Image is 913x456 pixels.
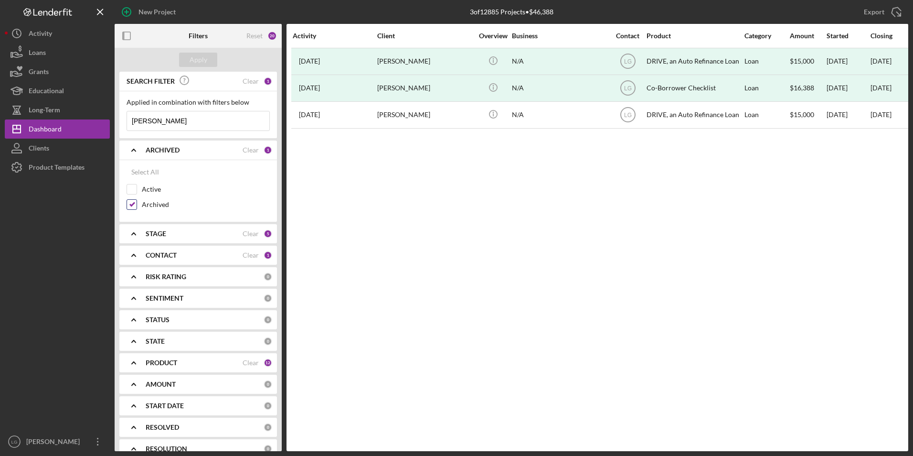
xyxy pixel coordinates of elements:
div: DRIVE, an Auto Refinance Loan [647,102,742,128]
div: New Project [138,2,176,22]
div: Clear [243,359,259,367]
div: 1 [264,251,272,260]
div: Educational [29,81,64,103]
b: STATE [146,337,165,345]
button: New Project [115,2,185,22]
div: $16,388 [790,76,826,101]
b: RESOLVED [146,423,179,431]
b: RESOLUTION [146,445,187,453]
div: 0 [264,402,272,410]
button: LG[PERSON_NAME] [5,432,110,451]
b: STAGE [146,230,166,238]
div: Product [647,32,742,40]
div: 0 [264,337,272,346]
a: Clients [5,139,110,158]
button: Product Templates [5,158,110,177]
div: 1 [264,146,272,154]
button: Dashboard [5,119,110,139]
div: 0 [264,272,272,281]
b: PRODUCT [146,359,177,367]
div: Long-Term [29,100,60,122]
div: [DATE] [871,57,892,65]
div: Dashboard [29,119,62,141]
div: Client [377,32,473,40]
b: Filters [189,32,208,40]
b: SEARCH FILTER [127,77,175,85]
time: 2023-06-05 16:49 [299,84,320,92]
time: 2023-06-29 01:22 [299,57,320,65]
div: Overview [475,32,511,40]
div: 20 [267,31,277,41]
div: $15,000 [790,49,826,74]
div: Co-Borrower Checklist [647,76,742,101]
div: 5 [264,229,272,238]
div: [DATE] [871,84,892,92]
div: Activity [29,24,52,45]
div: Applied in combination with filters below [127,98,270,106]
b: ARCHIVED [146,146,180,154]
div: DRIVE, an Auto Refinance Loan [647,49,742,74]
b: STATUS [146,316,170,324]
div: Business [512,32,607,40]
button: Select All [127,163,164,182]
b: AMOUNT [146,380,176,388]
div: Category [744,32,789,40]
button: Loans [5,43,110,62]
div: N/A [512,102,607,128]
div: [DATE] [827,49,870,74]
div: [PERSON_NAME] [377,102,473,128]
div: $15,000 [790,102,826,128]
div: Clear [243,230,259,238]
b: RISK RATING [146,273,186,281]
div: Apply [190,53,207,67]
div: [DATE] [827,102,870,128]
div: Clear [243,251,259,259]
div: Reset [246,32,263,40]
text: LG [11,439,18,445]
div: Loans [29,43,46,65]
b: START DATE [146,402,184,410]
div: Loan [744,49,789,74]
text: LG [624,85,631,92]
text: LG [624,58,631,65]
div: N/A [512,49,607,74]
button: Activity [5,24,110,43]
label: Archived [142,200,270,209]
button: Long-Term [5,100,110,119]
a: Educational [5,81,110,100]
time: 2023-08-30 15:06 [299,111,320,119]
div: Select All [131,163,159,182]
div: Contact [610,32,646,40]
div: Export [864,2,884,22]
div: Amount [790,32,826,40]
div: Started [827,32,870,40]
button: Grants [5,62,110,81]
div: Clients [29,139,49,160]
div: 1 [264,77,272,86]
div: [PERSON_NAME] [24,432,86,454]
div: Grants [29,62,49,84]
b: SENTIMENT [146,294,183,302]
div: 0 [264,315,272,324]
div: 0 [264,294,272,303]
div: 0 [264,423,272,432]
div: 3 of 12885 Projects • $46,388 [470,8,553,16]
div: N/A [512,76,607,101]
div: Product Templates [29,158,85,179]
button: Export [854,2,908,22]
div: Activity [293,32,376,40]
div: [PERSON_NAME] [377,76,473,101]
div: 12 [264,358,272,367]
button: Apply [179,53,217,67]
div: 0 [264,445,272,453]
text: LG [624,112,631,119]
div: Clear [243,77,259,85]
div: [PERSON_NAME] [377,49,473,74]
div: Clear [243,146,259,154]
div: [DATE] [827,76,870,101]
